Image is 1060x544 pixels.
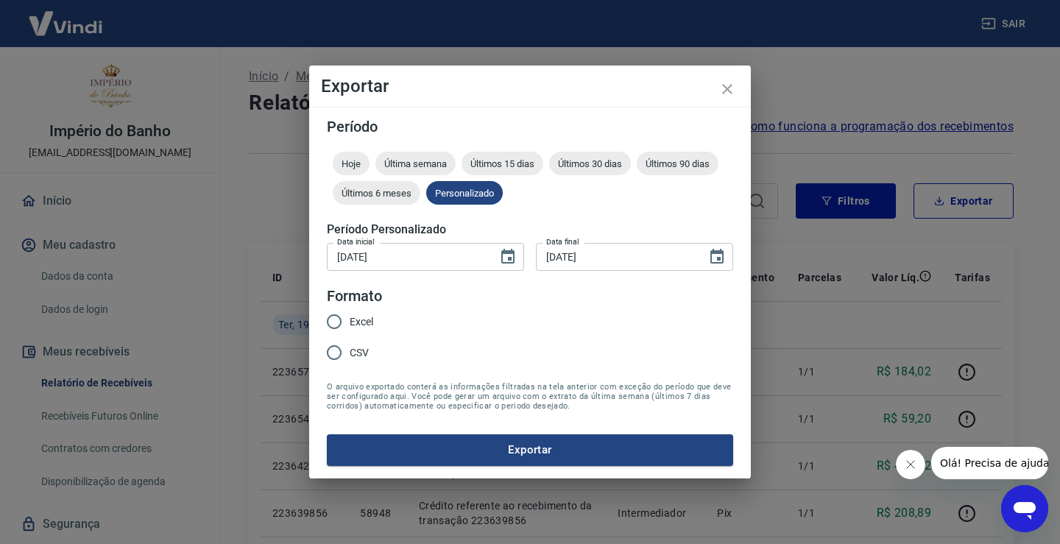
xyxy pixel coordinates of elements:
iframe: Fechar mensagem [896,450,925,479]
div: Últimos 30 dias [549,152,631,175]
div: Hoje [333,152,370,175]
span: O arquivo exportado conterá as informações filtradas na tela anterior com exceção do período que ... [327,382,733,411]
div: Últimos 90 dias [637,152,718,175]
iframe: Mensagem da empresa [931,447,1048,479]
button: Exportar [327,434,733,465]
span: Excel [350,314,373,330]
span: Olá! Precisa de ajuda? [9,10,124,22]
button: close [710,71,745,107]
span: Personalizado [426,188,503,199]
div: Personalizado [426,181,503,205]
span: Últimos 15 dias [462,158,543,169]
span: Hoje [333,158,370,169]
div: Últimos 6 meses [333,181,420,205]
div: Últimos 15 dias [462,152,543,175]
label: Data final [546,236,579,247]
span: Últimos 30 dias [549,158,631,169]
input: DD/MM/YYYY [536,243,696,270]
span: Últimos 6 meses [333,188,420,199]
h4: Exportar [321,77,739,95]
span: Última semana [375,158,456,169]
input: DD/MM/YYYY [327,243,487,270]
span: CSV [350,345,369,361]
h5: Período [327,119,733,134]
h5: Período Personalizado [327,222,733,237]
button: Choose date, selected date is 19 de ago de 2025 [493,242,523,272]
button: Choose date, selected date is 19 de ago de 2025 [702,242,732,272]
span: Últimos 90 dias [637,158,718,169]
div: Última semana [375,152,456,175]
iframe: Botão para abrir a janela de mensagens [1001,485,1048,532]
label: Data inicial [337,236,375,247]
legend: Formato [327,286,382,307]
